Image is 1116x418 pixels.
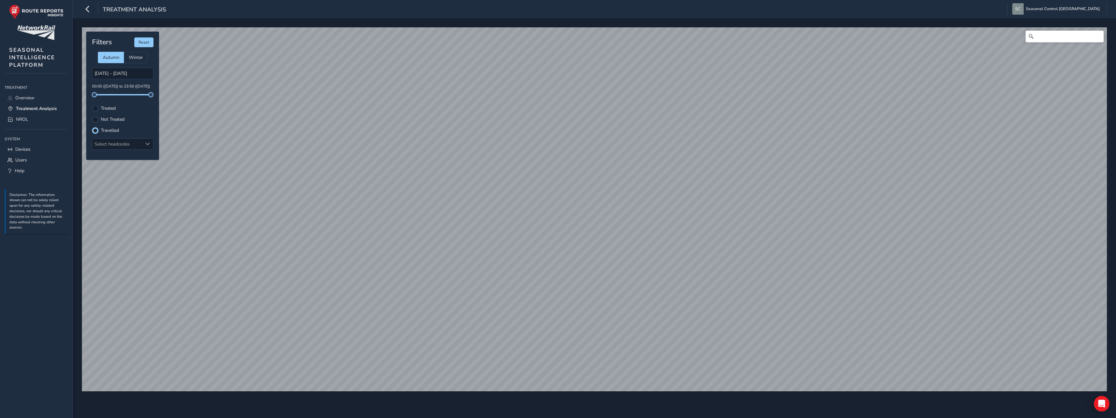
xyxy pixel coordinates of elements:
a: Devices [5,144,68,155]
p: 00:00 ([DATE]) to 23:59 ([DATE]) [92,84,153,90]
span: Autumn [103,54,119,61]
span: Seasonal Control [GEOGRAPHIC_DATA] [1026,3,1100,15]
a: Overview [5,92,68,103]
span: Treatment Analysis [16,105,57,112]
span: SEASONAL INTELLIGENCE PLATFORM [9,46,55,69]
label: Not Treated [101,117,125,122]
span: Treatment Analysis [103,6,166,15]
span: Winter [129,54,143,61]
h4: Filters [92,38,112,46]
button: Reset [134,37,153,47]
button: Seasonal Control [GEOGRAPHIC_DATA] [1012,3,1102,15]
a: Users [5,155,68,165]
span: Users [15,157,27,163]
a: NROL [5,114,68,125]
span: Overview [15,95,34,101]
a: Help [5,165,68,176]
div: Open Intercom Messenger [1094,396,1109,411]
div: Autumn [98,52,124,63]
label: Treated [101,106,116,111]
img: diamond-layout [1012,3,1024,15]
span: Help [15,168,24,174]
p: Disclaimer: The information shown can not be solely relied upon for any safety-related decisions,... [9,192,65,231]
div: System [5,134,68,144]
img: rr logo [9,5,63,19]
div: Winter [124,52,148,63]
canvas: Map [82,27,1107,391]
div: Treatment [5,83,68,92]
div: Select headcodes [92,139,142,149]
span: Devices [15,146,31,152]
input: Search [1026,31,1104,42]
span: NROL [16,116,28,122]
img: customer logo [17,25,55,40]
label: Travelled [101,128,119,133]
a: Treatment Analysis [5,103,68,114]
